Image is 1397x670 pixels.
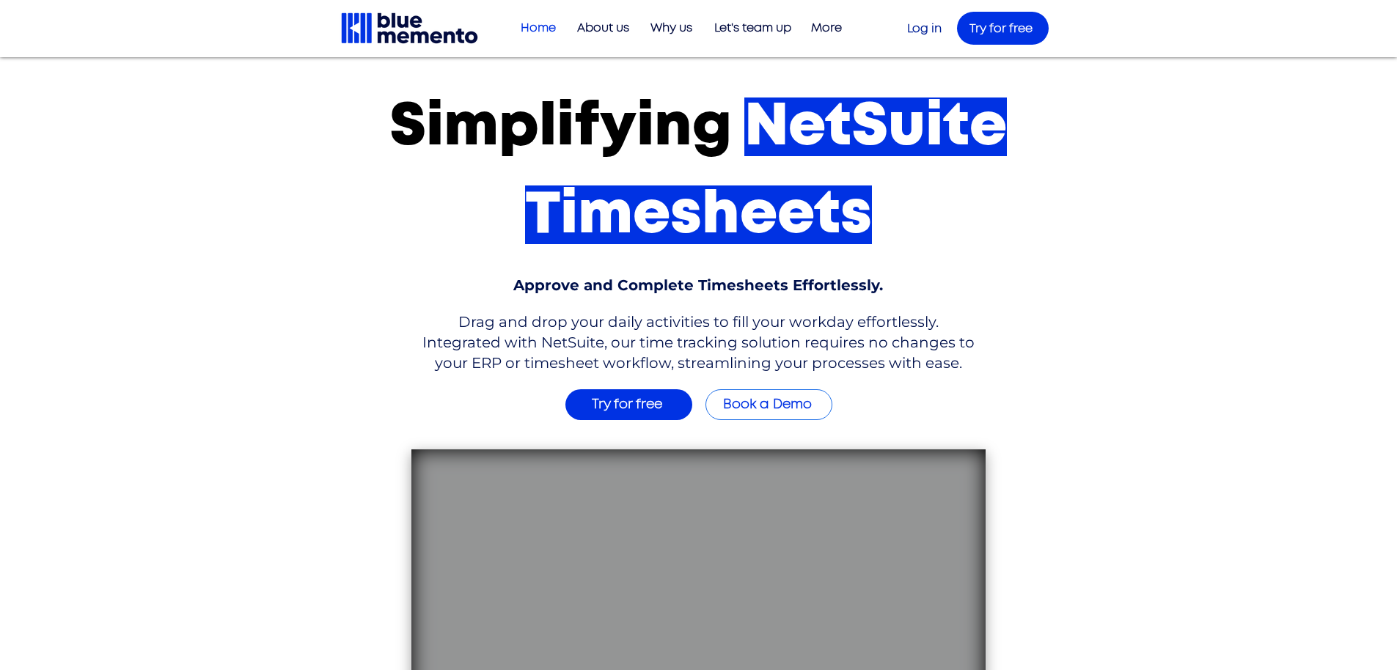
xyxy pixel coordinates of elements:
[907,23,942,34] a: Log in
[643,16,700,40] p: Why us
[389,97,732,156] span: Simplifying
[700,16,799,40] a: Let's team up
[957,12,1049,45] a: Try for free
[570,16,637,40] p: About us
[513,16,563,40] p: Home
[565,389,692,420] a: Try for free
[804,16,849,40] p: More
[723,398,812,411] span: Book a Demo
[705,389,832,420] a: Book a Demo
[340,11,480,45] img: Blue Memento black logo
[507,16,849,40] nav: Site
[969,23,1033,34] span: Try for free
[563,16,637,40] a: About us
[507,16,563,40] a: Home
[422,313,975,372] span: Drag and drop your daily activities to fill your workday effortlessly. Integrated with NetSuite, ...
[513,276,883,294] span: Approve and Complete Timesheets Effortlessly.
[525,97,1008,244] span: NetSuite Timesheets
[592,398,662,411] span: Try for free
[707,16,799,40] p: Let's team up
[637,16,700,40] a: Why us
